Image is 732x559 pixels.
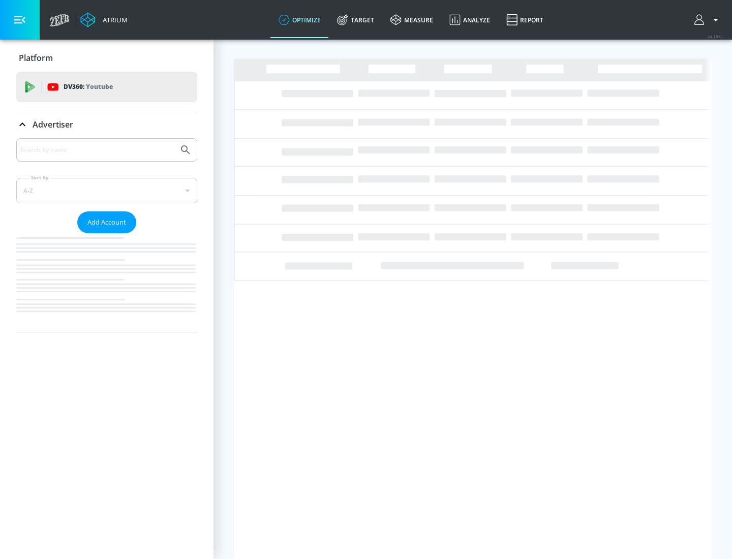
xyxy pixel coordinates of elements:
[382,2,441,38] a: measure
[16,178,197,203] div: A-Z
[708,34,722,39] span: v 4.19.0
[16,72,197,102] div: DV360: Youtube
[77,211,136,233] button: Add Account
[33,119,73,130] p: Advertiser
[80,12,128,27] a: Atrium
[16,233,197,332] nav: list of Advertiser
[270,2,329,38] a: optimize
[16,110,197,139] div: Advertiser
[29,174,51,181] label: Sort By
[16,138,197,332] div: Advertiser
[86,81,113,92] p: Youtube
[16,44,197,72] div: Platform
[20,143,174,157] input: Search by name
[329,2,382,38] a: Target
[87,216,126,228] span: Add Account
[441,2,498,38] a: Analyze
[19,52,53,64] p: Platform
[498,2,552,38] a: Report
[64,81,113,92] p: DV360:
[99,15,128,24] div: Atrium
